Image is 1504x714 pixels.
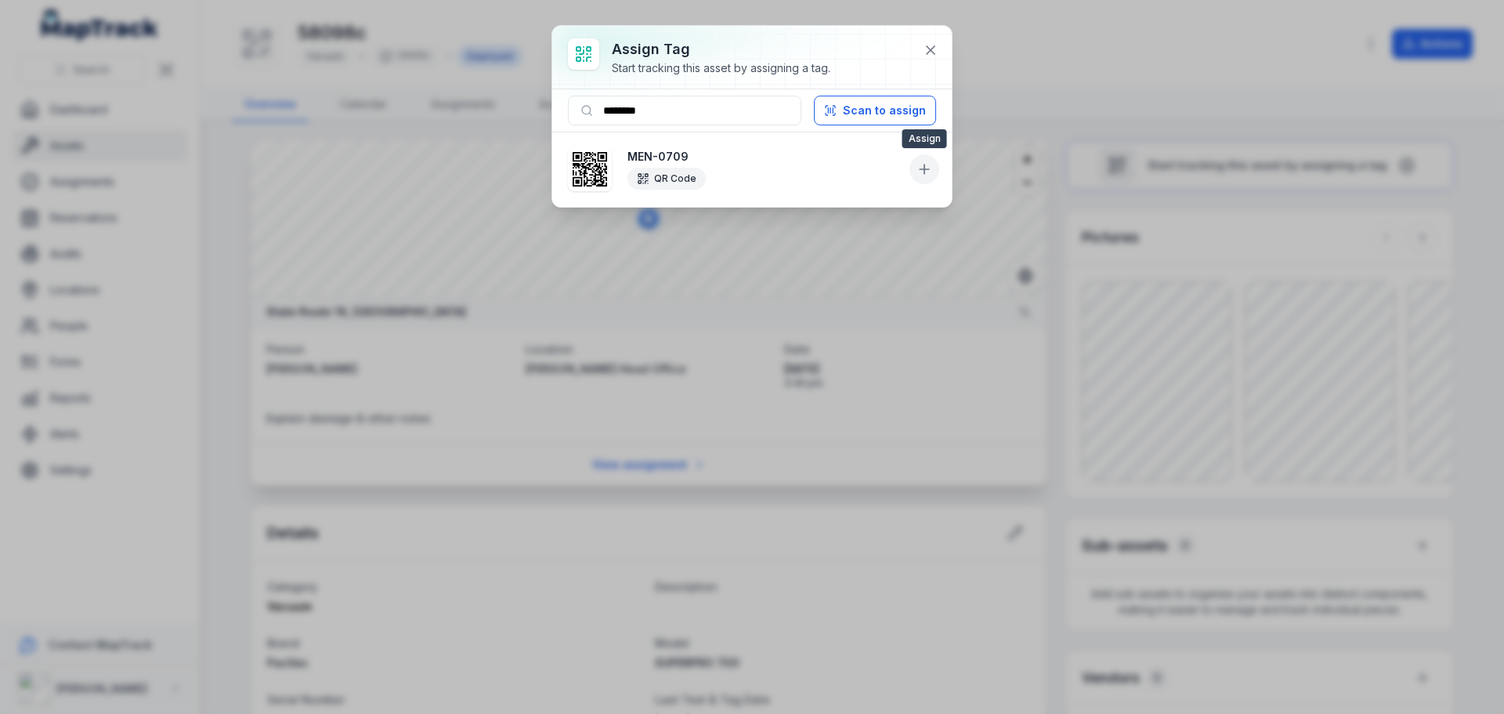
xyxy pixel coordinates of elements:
button: Scan to assign [814,96,936,125]
span: Assign [902,129,947,148]
div: QR Code [627,168,706,190]
h3: Assign tag [612,38,830,60]
div: Start tracking this asset by assigning a tag. [612,60,830,76]
strong: MEN-0709 [627,149,903,165]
